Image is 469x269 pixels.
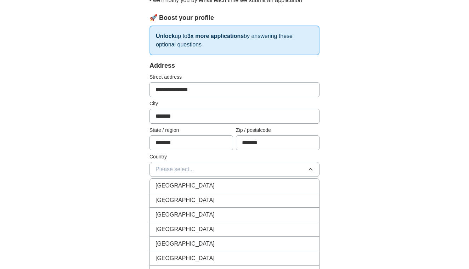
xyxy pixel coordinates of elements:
label: State / region [149,127,233,134]
span: [GEOGRAPHIC_DATA] [156,240,215,248]
strong: Unlock [156,33,175,39]
label: City [149,100,320,107]
span: [GEOGRAPHIC_DATA] [156,225,215,234]
span: Please select... [156,165,194,174]
span: [GEOGRAPHIC_DATA] [156,181,215,190]
label: Country [149,153,320,161]
span: [GEOGRAPHIC_DATA] [156,196,215,204]
div: Address [149,61,320,71]
p: up to by answering these optional questions [149,26,320,55]
div: 🚀 Boost your profile [149,13,320,23]
label: Street address [149,73,320,81]
span: [GEOGRAPHIC_DATA] [156,254,215,263]
strong: 3x more applications [187,33,244,39]
label: Zip / postalcode [236,127,320,134]
span: [GEOGRAPHIC_DATA] [156,211,215,219]
button: Please select... [149,162,320,177]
